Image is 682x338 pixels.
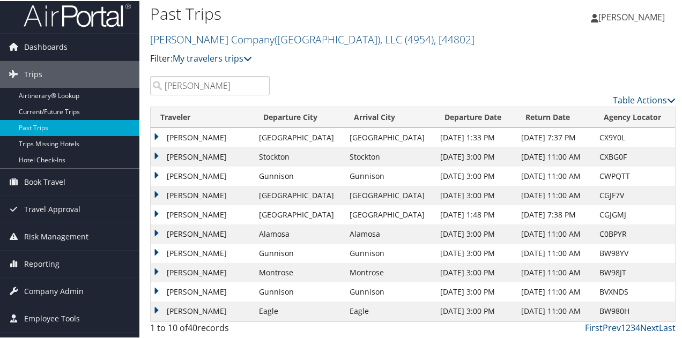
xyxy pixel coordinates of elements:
td: [GEOGRAPHIC_DATA] [344,204,435,223]
span: Book Travel [24,168,65,194]
td: CGJF7V [594,185,675,204]
td: [DATE] 3:00 PM [435,301,515,320]
td: CGJGMJ [594,204,675,223]
a: Next [640,321,659,333]
td: [GEOGRAPHIC_DATA] [254,204,344,223]
td: Eagle [254,301,344,320]
td: [DATE] 3:00 PM [435,281,515,301]
td: Montrose [254,262,344,281]
td: [PERSON_NAME] [151,301,254,320]
td: BW980H [594,301,675,320]
td: [DATE] 7:37 PM [516,127,594,146]
td: [PERSON_NAME] [151,127,254,146]
span: Trips [24,60,42,87]
td: Gunnison [254,166,344,185]
span: Travel Approval [24,195,80,222]
td: [DATE] 3:00 PM [435,243,515,262]
th: Agency Locator: activate to sort column ascending [594,106,675,127]
td: Stockton [254,146,344,166]
td: [DATE] 1:33 PM [435,127,515,146]
td: [DATE] 3:00 PM [435,185,515,204]
a: 3 [631,321,635,333]
th: Traveler: activate to sort column ascending [151,106,254,127]
td: Gunnison [344,281,435,301]
td: Gunnison [254,243,344,262]
td: [DATE] 11:00 AM [516,243,594,262]
td: BW98JT [594,262,675,281]
td: [DATE] 7:38 PM [516,204,594,223]
td: [DATE] 3:00 PM [435,146,515,166]
td: BVXNDS [594,281,675,301]
td: Eagle [344,301,435,320]
td: [DATE] 3:00 PM [435,223,515,243]
td: [PERSON_NAME] [151,146,254,166]
a: Table Actions [613,93,676,105]
td: Montrose [344,262,435,281]
td: Gunnison [344,166,435,185]
td: [GEOGRAPHIC_DATA] [254,127,344,146]
td: [DATE] 11:00 AM [516,301,594,320]
td: [DATE] 11:00 AM [516,166,594,185]
td: [DATE] 11:00 AM [516,262,594,281]
a: [PERSON_NAME] Company([GEOGRAPHIC_DATA]), LLC [150,31,475,46]
th: Departure Date: activate to sort column ascending [435,106,515,127]
td: [PERSON_NAME] [151,223,254,243]
span: 40 [188,321,197,333]
th: Departure City: activate to sort column ascending [254,106,344,127]
td: CX9Y0L [594,127,675,146]
input: Search Traveler or Arrival City [150,75,270,94]
a: First [585,321,603,333]
td: [PERSON_NAME] [151,185,254,204]
td: [GEOGRAPHIC_DATA] [344,185,435,204]
th: Arrival City: activate to sort column ascending [344,106,435,127]
td: [PERSON_NAME] [151,262,254,281]
td: [PERSON_NAME] [151,281,254,301]
a: 1 [621,321,626,333]
a: My travelers trips [173,51,252,63]
td: [GEOGRAPHIC_DATA] [344,127,435,146]
td: [DATE] 1:48 PM [435,204,515,223]
span: Employee Tools [24,304,80,331]
td: [PERSON_NAME] [151,166,254,185]
img: airportal-logo.png [24,2,131,27]
td: Gunnison [254,281,344,301]
td: [PERSON_NAME] [151,243,254,262]
span: Dashboards [24,33,68,59]
td: CWPQTT [594,166,675,185]
a: Prev [603,321,621,333]
td: [DATE] 11:00 AM [516,146,594,166]
th: Return Date: activate to sort column ascending [516,106,594,127]
span: Company Admin [24,277,84,304]
td: [GEOGRAPHIC_DATA] [254,185,344,204]
td: [PERSON_NAME] [151,204,254,223]
a: 2 [626,321,631,333]
td: CXBG0F [594,146,675,166]
td: [DATE] 11:00 AM [516,185,594,204]
td: C0BPYR [594,223,675,243]
td: [DATE] 3:00 PM [435,262,515,281]
span: [PERSON_NAME] [598,10,665,22]
span: Risk Management [24,222,88,249]
p: Filter: [150,51,500,65]
td: Stockton [344,146,435,166]
td: Alamosa [254,223,344,243]
td: [DATE] 11:00 AM [516,223,594,243]
a: Last [659,321,676,333]
h1: Past Trips [150,2,500,24]
a: 4 [635,321,640,333]
td: BW98YV [594,243,675,262]
td: Gunnison [344,243,435,262]
span: Reporting [24,250,60,276]
span: ( 4954 ) [405,31,434,46]
span: , [ 44802 ] [434,31,475,46]
td: [DATE] 3:00 PM [435,166,515,185]
td: Alamosa [344,223,435,243]
td: [DATE] 11:00 AM [516,281,594,301]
